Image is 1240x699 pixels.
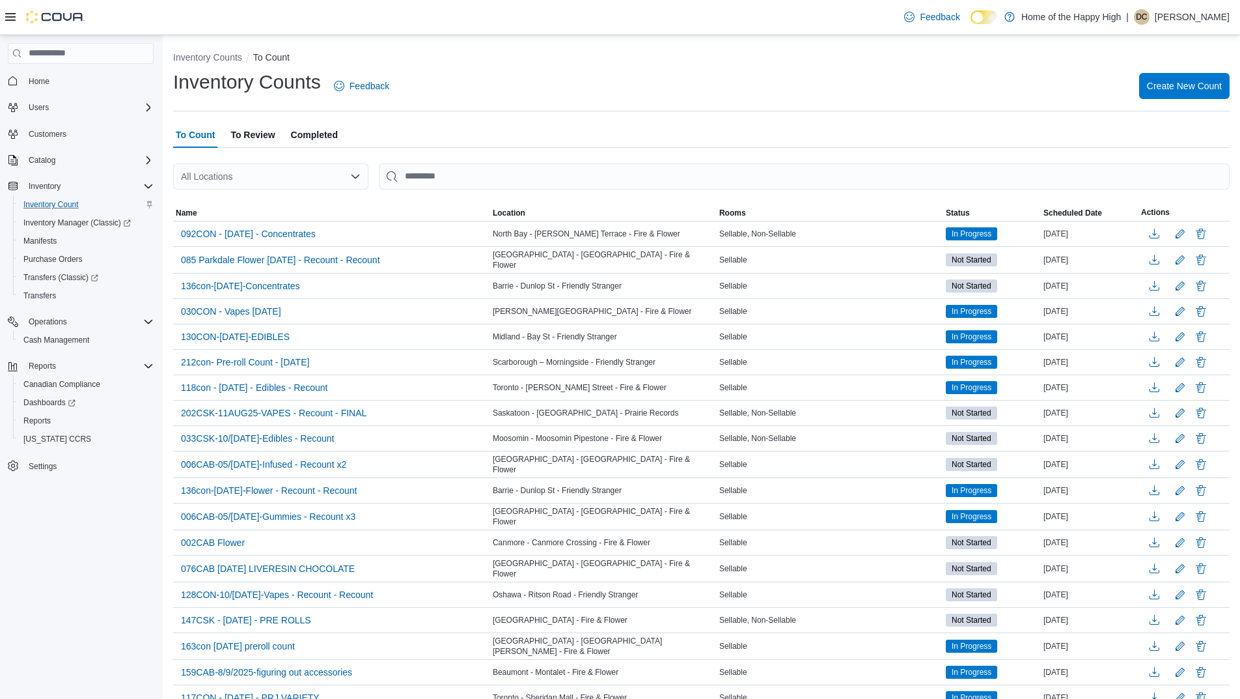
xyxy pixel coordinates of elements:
[1041,205,1138,221] button: Scheduled Date
[952,459,991,470] span: Not Started
[13,287,159,305] button: Transfers
[1193,638,1209,654] button: Delete
[717,612,943,628] div: Sellable, Non-Sellable
[176,429,340,448] button: 033CSK-10/[DATE]-Edibles - Recount
[1172,559,1188,578] button: Edit count details
[176,250,385,270] button: 085 Parkdale Flower [DATE] - Recount - Recount
[946,330,997,343] span: In Progress
[946,227,997,240] span: In Progress
[943,205,1041,221] button: Status
[493,506,714,527] span: [GEOGRAPHIC_DATA] - [GEOGRAPHIC_DATA] - Fire & Flower
[1134,9,1150,25] div: Destiny Clausner
[1193,380,1209,395] button: Delete
[181,407,366,420] span: 202CSK-11AUG25-VAPES - Recount - FINAL
[717,354,943,370] div: Sellable
[181,484,357,497] span: 136con-[DATE]-Flower - Recount - Recount
[23,314,154,330] span: Operations
[952,280,991,292] span: Not Started
[181,640,295,653] span: 163con [DATE] preroll count
[1172,533,1188,552] button: Edit count details
[493,537,650,548] span: Canmore - Canmore Crossing - Fire & Flower
[23,178,66,194] button: Inventory
[18,233,154,249] span: Manifests
[176,559,360,578] button: 076CAB [DATE] LIVERESIN CHOCOLATE
[1041,380,1138,395] div: [DATE]
[1136,9,1147,25] span: DC
[13,232,159,250] button: Manifests
[18,377,154,392] span: Canadian Compliance
[1193,561,1209,577] button: Delete
[1041,226,1138,242] div: [DATE]
[23,416,51,426] span: Reports
[1172,403,1188,423] button: Edit count details
[1172,352,1188,372] button: Edit count details
[952,228,991,240] span: In Progress
[1147,79,1222,93] span: Create New Count
[493,250,714,270] span: [GEOGRAPHIC_DATA] - [GEOGRAPHIC_DATA] - Fire & Flower
[181,458,346,471] span: 006CAB-05/[DATE]-Infused - Recount x2
[1172,327,1188,347] button: Edit count details
[490,205,717,221] button: Location
[952,331,991,343] span: In Progress
[717,252,943,268] div: Sellable
[176,302,286,321] button: 030CON - Vapes [DATE]
[26,10,85,23] img: Cova
[23,254,83,264] span: Purchase Orders
[717,561,943,577] div: Sellable
[946,356,997,369] span: In Progress
[493,615,627,625] span: [GEOGRAPHIC_DATA] - Fire & Flower
[946,458,997,471] span: Not Started
[493,590,638,600] span: Oshawa - Ritson Road - Friendly Stranger
[13,412,159,430] button: Reports
[1041,561,1138,577] div: [DATE]
[181,432,335,445] span: 033CSK-10/[DATE]-Edibles - Recount
[18,197,84,212] a: Inventory Count
[23,100,54,115] button: Users
[1041,431,1138,446] div: [DATE]
[1172,610,1188,630] button: Edit count details
[952,382,991,393] span: In Progress
[18,431,154,447] span: Washington CCRS
[493,306,692,317] span: [PERSON_NAME][GEOGRAPHIC_DATA] - Fire & Flower
[176,224,321,244] button: 092CON - [DATE] - Concentrates
[1193,278,1209,294] button: Delete
[29,181,61,192] span: Inventory
[946,666,997,679] span: In Progress
[952,563,991,575] span: Not Started
[717,205,943,221] button: Rooms
[1041,664,1138,680] div: [DATE]
[18,332,94,348] a: Cash Management
[13,393,159,412] a: Dashboards
[23,199,79,210] span: Inventory Count
[1041,304,1138,319] div: [DATE]
[13,331,159,349] button: Cash Management
[13,268,159,287] a: Transfers (Classic)
[181,666,352,679] span: 159CAB-8/9/2025-figuring out accessories
[176,663,357,682] button: 159CAB-8/9/2025-figuring out accessories
[176,352,314,372] button: 212con- Pre-roll Count - [DATE]
[3,357,159,375] button: Reports
[253,52,290,63] button: To Count
[952,614,991,626] span: Not Started
[717,483,943,498] div: Sellable
[493,433,662,444] span: Moosomin - Moosomin Pipestone - Fire & Flower
[29,361,56,371] span: Reports
[1141,207,1170,218] span: Actions
[23,74,55,89] a: Home
[23,434,91,444] span: [US_STATE] CCRS
[1193,587,1209,603] button: Delete
[176,610,316,630] button: 147CSK - [DATE] - PRE ROLLS
[13,195,159,214] button: Inventory Count
[1172,429,1188,448] button: Edit count details
[176,276,305,296] button: 136con-[DATE]-Concentrates
[3,313,159,331] button: Operations
[952,356,991,368] span: In Progress
[379,164,1230,190] input: This is a search bar. After typing your query, hit enter to filter the results lower in the page.
[946,279,997,292] span: Not Started
[1193,664,1209,680] button: Delete
[952,640,991,652] span: In Progress
[1172,276,1188,296] button: Edit count details
[176,481,363,500] button: 136con-[DATE]-Flower - Recount - Recount
[946,305,997,318] span: In Progress
[1021,9,1121,25] p: Home of the Happy High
